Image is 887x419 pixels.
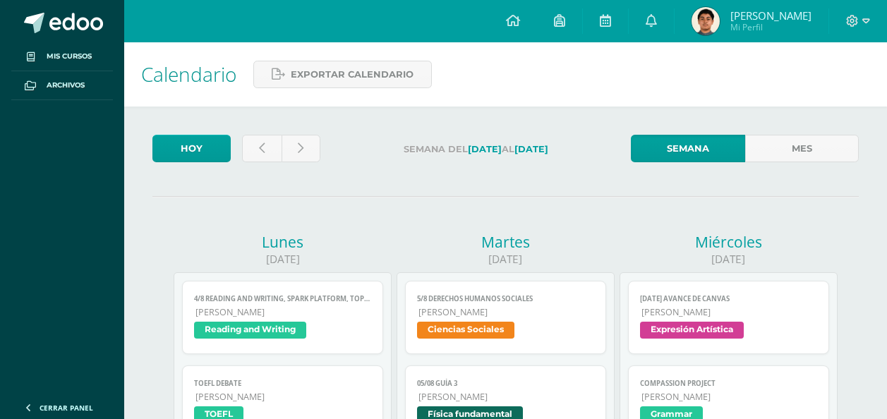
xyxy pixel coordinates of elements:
span: Reading and Writing [194,322,306,339]
span: TOEFL Debate [194,379,371,388]
span: Cerrar panel [40,403,93,413]
span: 5/8 Derechos Humanos Sociales [417,294,594,303]
span: [PERSON_NAME] [418,391,594,403]
a: Hoy [152,135,231,162]
span: [PERSON_NAME] [641,306,817,318]
a: Archivos [11,71,113,100]
strong: [DATE] [468,144,502,154]
span: Expresión Artística [640,322,744,339]
span: Archivos [47,80,85,91]
img: d5477ca1a3f189a885c1b57d1d09bc4b.png [692,7,720,35]
a: Mes [745,135,859,162]
a: Exportar calendario [253,61,432,88]
span: [PERSON_NAME] [195,391,371,403]
span: Exportar calendario [291,61,414,87]
a: [DATE] avance de canvas[PERSON_NAME]Expresión Artística [628,281,829,354]
span: Compassion project [640,379,817,388]
span: [PERSON_NAME] [641,391,817,403]
span: [PERSON_NAME] [418,306,594,318]
div: Miércoles [620,232,838,252]
div: Martes [397,232,615,252]
span: 4/8 REading and Writing, Spark platform, topic 10A [194,294,371,303]
span: Mi Perfil [730,21,811,33]
div: Lunes [174,232,392,252]
div: [DATE] [620,252,838,267]
span: Ciencias Sociales [417,322,514,339]
span: Calendario [141,61,236,87]
div: [DATE] [174,252,392,267]
span: [DATE] avance de canvas [640,294,817,303]
a: Mis cursos [11,42,113,71]
span: 05/08 Guía 3 [417,379,594,388]
span: [PERSON_NAME] [195,306,371,318]
strong: [DATE] [514,144,548,154]
span: [PERSON_NAME] [730,8,811,23]
span: Mis cursos [47,51,92,62]
a: 5/8 Derechos Humanos Sociales[PERSON_NAME]Ciencias Sociales [405,281,606,354]
a: Semana [631,135,745,162]
a: 4/8 REading and Writing, Spark platform, topic 10A[PERSON_NAME]Reading and Writing [182,281,383,354]
div: [DATE] [397,252,615,267]
label: Semana del al [332,135,620,164]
